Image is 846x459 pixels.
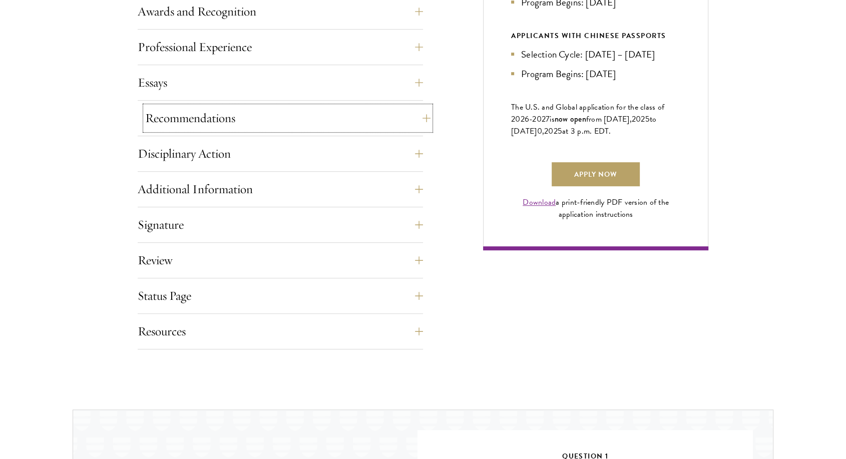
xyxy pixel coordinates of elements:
[145,106,431,130] button: Recommendations
[138,71,423,95] button: Essays
[555,113,586,125] span: now open
[550,113,555,125] span: is
[586,113,632,125] span: from [DATE],
[546,113,550,125] span: 7
[511,196,680,220] div: a print-friendly PDF version of the application instructions
[632,113,645,125] span: 202
[138,142,423,166] button: Disciplinary Action
[138,35,423,59] button: Professional Experience
[537,125,542,137] span: 0
[544,125,558,137] span: 202
[645,113,650,125] span: 5
[138,284,423,308] button: Status Page
[138,213,423,237] button: Signature
[558,125,562,137] span: 5
[511,67,680,81] li: Program Begins: [DATE]
[511,47,680,62] li: Selection Cycle: [DATE] – [DATE]
[511,30,680,42] div: APPLICANTS WITH CHINESE PASSPORTS
[511,101,664,125] span: The U.S. and Global application for the class of 202
[525,113,529,125] span: 6
[138,319,423,343] button: Resources
[138,177,423,201] button: Additional Information
[523,196,556,208] a: Download
[138,248,423,272] button: Review
[511,113,656,137] span: to [DATE]
[562,125,611,137] span: at 3 p.m. EDT.
[529,113,546,125] span: -202
[552,162,640,186] a: Apply Now
[542,125,544,137] span: ,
